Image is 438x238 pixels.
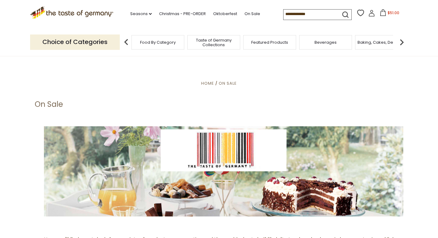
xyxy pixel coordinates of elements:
[140,40,176,45] a: Food By Category
[159,10,206,17] a: Christmas - PRE-ORDER
[388,10,399,15] span: $51.00
[251,40,288,45] a: Featured Products
[376,9,402,18] button: $51.00
[35,100,63,109] h1: On Sale
[44,126,403,216] img: the-taste-of-germany-barcode-3.jpg
[189,38,238,47] a: Taste of Germany Collections
[30,34,120,50] p: Choice of Categories
[244,10,260,17] a: On Sale
[396,36,408,48] img: next arrow
[315,40,337,45] a: Beverages
[120,36,132,48] img: previous arrow
[358,40,405,45] a: Baking, Cakes, Desserts
[219,80,237,86] a: On Sale
[130,10,152,17] a: Seasons
[201,80,214,86] a: Home
[213,10,237,17] a: Oktoberfest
